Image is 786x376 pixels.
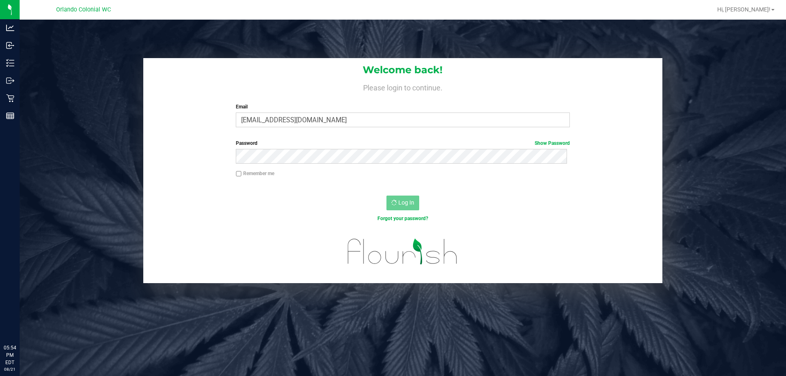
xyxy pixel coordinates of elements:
[236,140,257,146] span: Password
[6,24,14,32] inline-svg: Analytics
[717,6,770,13] span: Hi, [PERSON_NAME]!
[236,171,242,177] input: Remember me
[236,170,274,177] label: Remember me
[535,140,570,146] a: Show Password
[386,196,419,210] button: Log In
[143,65,662,75] h1: Welcome back!
[236,103,569,110] label: Email
[6,59,14,67] inline-svg: Inventory
[143,82,662,92] h4: Please login to continue.
[6,77,14,85] inline-svg: Outbound
[377,216,428,221] a: Forgot your password?
[56,6,111,13] span: Orlando Colonial WC
[4,344,16,366] p: 05:54 PM EDT
[6,41,14,50] inline-svg: Inbound
[398,199,414,206] span: Log In
[6,94,14,102] inline-svg: Retail
[338,231,468,272] img: flourish_logo.svg
[6,112,14,120] inline-svg: Reports
[4,366,16,372] p: 08/21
